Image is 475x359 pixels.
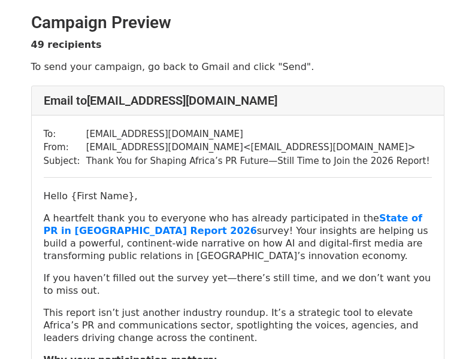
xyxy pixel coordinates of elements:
[44,306,432,344] p: This report isn’t just another industry roundup. It’s a strategic tool to elevate Africa’s PR and...
[86,127,430,141] td: [EMAIL_ADDRESS][DOMAIN_NAME]
[44,154,86,168] td: Subject:
[86,154,430,168] td: Thank You for Shaping Africa’s PR Future—Still Time to Join the 2026 Report!
[44,190,432,202] p: Hello {First Name},
[44,127,86,141] td: To:
[31,60,444,73] p: To send your campaign, go back to Gmail and click "Send".
[44,212,432,262] p: A heartfelt thank you to everyone who has already participated in the survey! Your insights are h...
[44,212,422,236] a: State of PR in [GEOGRAPHIC_DATA] Report 2026
[44,272,432,297] p: If you haven’t filled out the survey yet—there’s still time, and we don’t want you to miss out.
[31,13,444,33] h2: Campaign Preview
[44,141,86,154] td: From:
[31,39,102,50] strong: 49 recipients
[86,141,430,154] td: [EMAIL_ADDRESS][DOMAIN_NAME] < [EMAIL_ADDRESS][DOMAIN_NAME] >
[44,93,432,108] h4: Email to [EMAIL_ADDRESS][DOMAIN_NAME]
